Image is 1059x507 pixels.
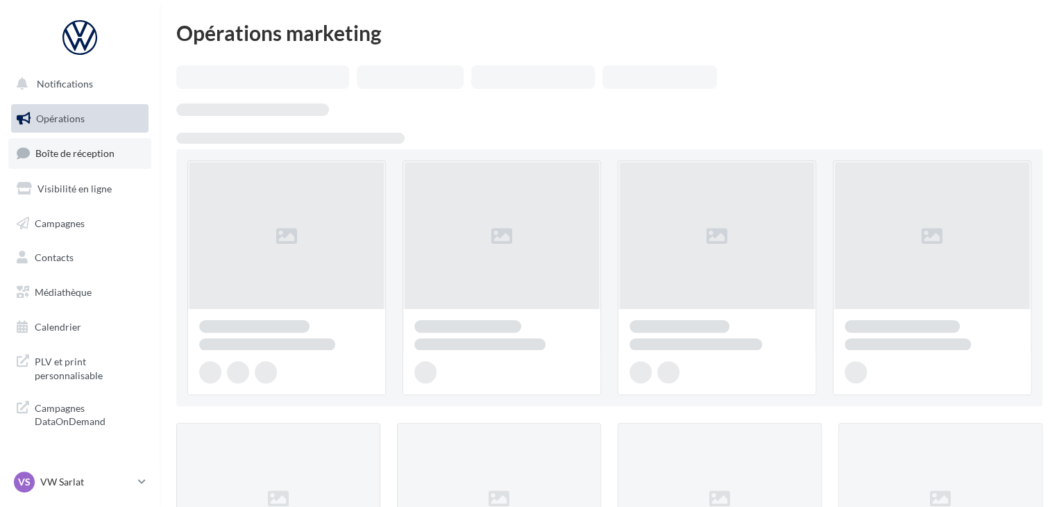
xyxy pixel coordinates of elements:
span: Campagnes DataOnDemand [35,399,143,429]
a: Visibilité en ligne [8,174,151,203]
span: Opérations [36,113,85,124]
span: Campagnes [35,217,85,228]
a: Campagnes [8,209,151,238]
span: VS [18,475,31,489]
p: VW Sarlat [40,475,133,489]
a: Contacts [8,243,151,272]
a: Médiathèque [8,278,151,307]
span: Boîte de réception [35,147,115,159]
span: PLV et print personnalisable [35,352,143,382]
div: Opérations marketing [176,22,1042,43]
a: Calendrier [8,313,151,342]
span: Contacts [35,251,74,263]
span: Médiathèque [35,286,92,298]
span: Calendrier [35,321,81,333]
a: VS VW Sarlat [11,469,149,495]
a: Boîte de réception [8,138,151,168]
a: Campagnes DataOnDemand [8,393,151,434]
span: Visibilité en ligne [37,183,112,194]
a: Opérations [8,104,151,133]
a: PLV et print personnalisable [8,347,151,388]
span: Notifications [37,78,93,90]
button: Notifications [8,69,146,99]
